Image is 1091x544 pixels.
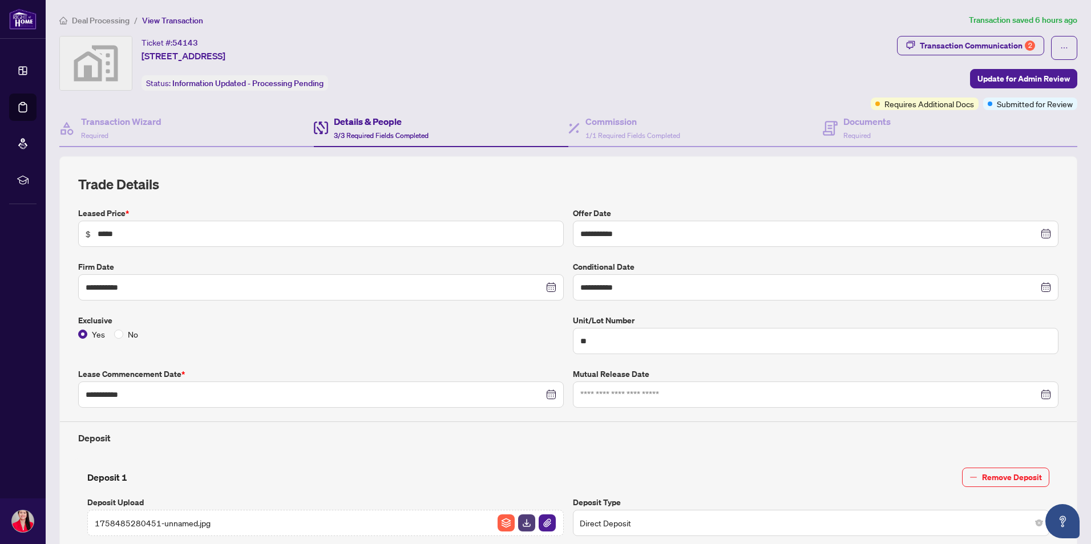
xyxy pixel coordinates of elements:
div: Transaction Communication [920,36,1035,55]
label: Conditional Date [573,261,1058,273]
span: Remove Deposit [982,468,1042,486]
span: [STREET_ADDRESS] [142,49,225,63]
h4: Commission [585,115,680,128]
img: Profile Icon [12,510,34,532]
label: Mutual Release Date [573,368,1058,380]
span: 1758485280451-unnamed.jpg [95,517,211,529]
label: Leased Price [78,207,564,220]
button: File Download [518,514,536,532]
span: close-circle [1036,519,1042,526]
h4: Deposit 1 [87,470,127,484]
h2: Trade Details [78,175,1058,193]
h4: Details & People [334,115,429,128]
span: Update for Admin Review [977,70,1070,88]
label: Lease Commencement Date [78,368,564,380]
img: File Download [518,514,535,531]
button: Transaction Communication2 [897,36,1044,55]
article: Transaction saved 6 hours ago [969,14,1077,27]
span: Information Updated - Processing Pending [172,78,324,88]
h4: Transaction Wizard [81,115,161,128]
span: Required [843,131,871,140]
label: Firm Date [78,261,564,273]
button: Remove Deposit [962,468,1049,487]
label: Unit/Lot Number [573,314,1058,327]
img: File Archive [498,514,515,531]
span: Direct Deposit [580,512,1042,534]
button: File Archive [497,514,515,532]
button: Open asap [1045,504,1080,538]
label: Exclusive [78,314,564,327]
button: File Attachement [538,514,556,532]
span: 3/3 Required Fields Completed [334,131,429,140]
span: 1/1 Required Fields Completed [585,131,680,140]
span: $ [86,228,91,240]
span: Yes [87,328,110,340]
span: No [123,328,143,340]
li: / [134,14,138,27]
h4: Deposit [78,431,1058,445]
div: Status: [142,75,328,91]
span: minus [969,473,977,481]
span: View Transaction [142,15,203,26]
div: 2 [1025,40,1035,51]
img: File Attachement [539,514,556,531]
img: logo [9,9,37,30]
div: Ticket #: [142,36,198,49]
img: svg%3e [60,36,132,90]
span: Deal Processing [72,15,130,26]
span: home [59,17,67,25]
button: Update for Admin Review [970,69,1077,88]
span: Submitted for Review [997,98,1073,110]
label: Deposit Upload [87,496,564,509]
span: Required [81,131,108,140]
span: 1758485280451-unnamed.jpgFile ArchiveFile DownloadFile Attachement [87,510,564,536]
label: Deposit Type [573,496,1049,509]
label: Offer Date [573,207,1058,220]
span: ellipsis [1060,44,1068,52]
span: 54143 [172,38,198,48]
span: Requires Additional Docs [884,98,974,110]
h4: Documents [843,115,891,128]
